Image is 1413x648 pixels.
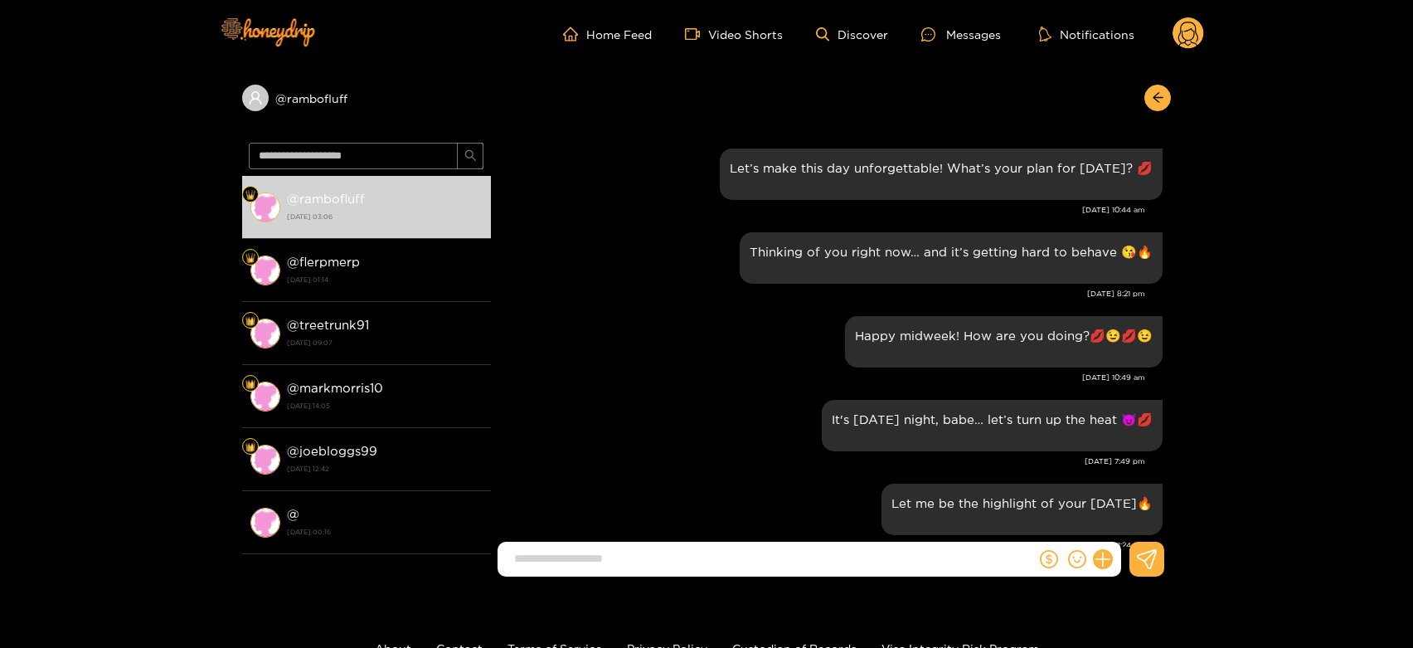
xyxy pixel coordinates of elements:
div: Jun. 25, 10:49 am [845,316,1163,368]
div: @rambofluff [242,85,491,111]
div: Jun. 25, 7:49 pm [822,400,1163,451]
strong: [DATE] 09:07 [287,335,483,350]
strong: @ [287,507,299,521]
div: Messages [921,25,1001,44]
img: conversation [250,319,280,348]
button: dollar [1037,547,1061,572]
div: [DATE] 10:44 am [499,204,1145,216]
div: [DATE] 10:49 am [499,372,1145,383]
div: [DATE] 8:21 pm [499,288,1145,300]
img: Fan Level [245,190,255,200]
strong: @ treetrunk91 [287,318,369,332]
img: conversation [250,382,280,412]
button: Notifications [1034,26,1139,42]
span: home [563,27,586,41]
p: Let me be the highlight of your [DATE]🔥 [891,494,1153,513]
img: conversation [250,445,280,475]
a: Discover [816,27,888,41]
img: Fan Level [245,442,255,452]
strong: [DATE] 14:05 [287,398,483,413]
p: It's [DATE] night, babe… let’s turn up the heat 😈💋 [832,410,1153,429]
div: Jun. 26, 11:24 am [881,484,1163,535]
span: search [464,149,477,163]
span: user [248,90,263,105]
p: Happy midweek! How are you doing?💋😉💋😉 [855,326,1153,345]
span: smile [1068,550,1086,568]
img: Fan Level [245,379,255,389]
p: Thinking of you right now… and it’s getting hard to behave 😘🔥 [750,242,1153,261]
a: Video Shorts [685,27,783,41]
span: arrow-left [1152,91,1164,105]
strong: @ flerpmerp [287,255,360,269]
strong: [DATE] 00:16 [287,524,483,539]
span: video-camera [685,27,708,41]
strong: @ rambofluff [287,192,365,206]
div: Jun. 24, 10:44 am [720,149,1163,200]
span: dollar [1040,550,1058,568]
img: conversation [250,508,280,538]
p: Let’s make this day unforgettable! What’s your plan for [DATE]? 💋 [730,158,1153,178]
button: search [457,143,483,169]
div: [DATE] 7:49 pm [499,456,1145,467]
div: Jun. 24, 8:21 pm [740,232,1163,284]
img: conversation [250,256,280,285]
img: Fan Level [245,316,255,326]
a: Home Feed [563,27,652,41]
img: Fan Level [245,253,255,263]
div: [DATE] 11:24 am [499,539,1145,551]
strong: [DATE] 01:14 [287,272,483,287]
strong: @ markmorris10 [287,381,383,395]
img: conversation [250,192,280,222]
strong: [DATE] 12:42 [287,461,483,476]
strong: @ joebloggs99 [287,444,377,458]
button: arrow-left [1144,85,1171,111]
strong: [DATE] 03:06 [287,209,483,224]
